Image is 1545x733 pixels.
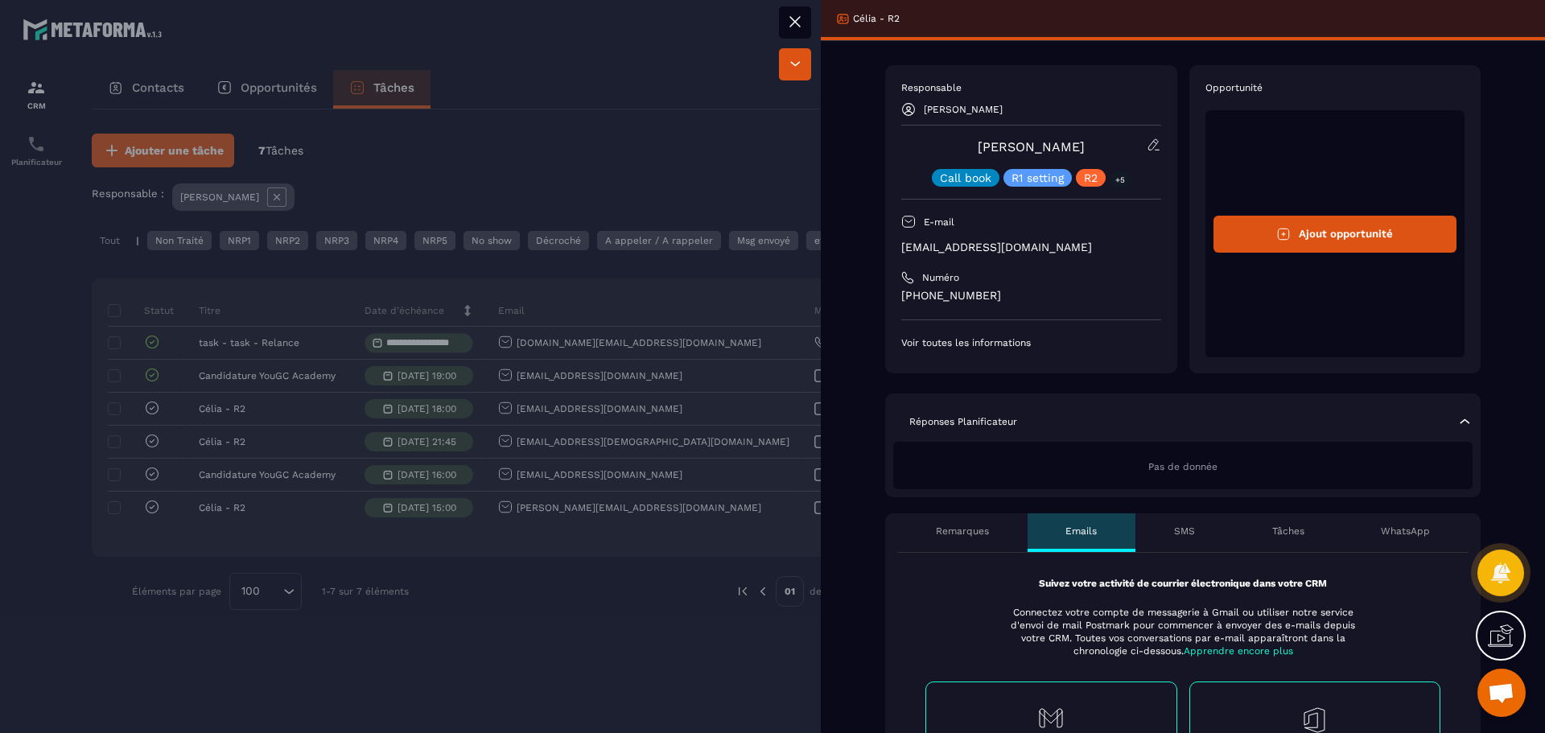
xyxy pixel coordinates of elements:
[1184,645,1293,657] span: Apprendre encore plus
[1065,525,1097,537] p: Emails
[1011,172,1064,183] p: R1 setting
[1205,81,1465,94] p: Opportunité
[936,525,989,537] p: Remarques
[1174,525,1195,537] p: SMS
[1084,172,1098,183] p: R2
[1477,669,1526,717] div: Ouvrir le chat
[925,577,1440,590] p: Suivez votre activité de courrier électronique dans votre CRM
[901,288,1161,303] p: [PHONE_NUMBER]
[909,415,1017,428] p: Réponses Planificateur
[1110,171,1131,188] p: +5
[922,271,959,284] p: Numéro
[1381,525,1430,537] p: WhatsApp
[924,104,1003,115] p: [PERSON_NAME]
[1000,606,1366,657] p: Connectez votre compte de messagerie à Gmail ou utiliser notre service d'envoi de mail Postmark p...
[901,336,1161,349] p: Voir toutes les informations
[901,81,1161,94] p: Responsable
[978,139,1085,154] a: [PERSON_NAME]
[901,240,1161,255] p: [EMAIL_ADDRESS][DOMAIN_NAME]
[1148,461,1217,472] span: Pas de donnée
[1272,525,1304,537] p: Tâches
[924,216,954,229] p: E-mail
[1213,216,1457,253] button: Ajout opportunité
[940,172,991,183] p: Call book
[853,12,900,25] p: Célia - R2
